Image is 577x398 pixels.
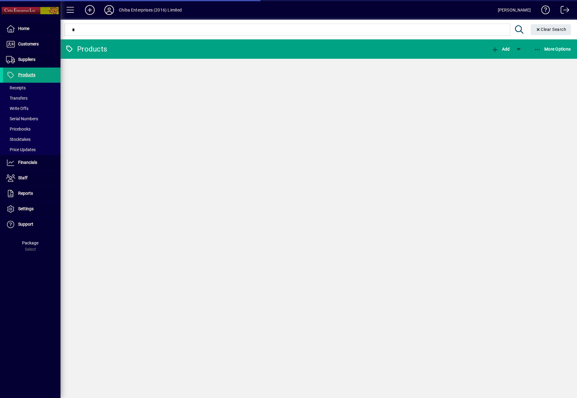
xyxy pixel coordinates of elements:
span: Receipts [6,85,26,90]
button: Add [80,5,99,15]
span: Pricebooks [6,127,31,131]
a: Knowledge Base [537,1,550,21]
a: Serial Numbers [3,114,60,124]
span: Serial Numbers [6,116,38,121]
span: Products [18,72,35,77]
a: Price Updates [3,144,60,155]
a: Write Offs [3,103,60,114]
a: Reports [3,186,60,201]
span: Reports [18,191,33,196]
span: Suppliers [18,57,35,62]
button: Clear [531,24,571,35]
span: Customers [18,41,39,46]
span: Add [491,47,510,51]
span: Write Offs [6,106,28,111]
a: Staff [3,171,60,186]
span: Package [22,240,38,245]
span: Support [18,222,33,227]
a: Pricebooks [3,124,60,134]
span: Home [18,26,29,31]
button: Profile [99,5,119,15]
a: Suppliers [3,52,60,67]
button: Add [490,44,511,55]
a: Logout [556,1,569,21]
span: Stocktakes [6,137,31,142]
div: [PERSON_NAME] [498,5,531,15]
span: Transfers [6,96,28,101]
span: Staff [18,175,28,180]
a: Stocktakes [3,134,60,144]
a: Home [3,21,60,36]
span: Price Updates [6,147,36,152]
a: Customers [3,37,60,52]
a: Financials [3,155,60,170]
span: More Options [534,47,571,51]
a: Transfers [3,93,60,103]
a: Support [3,217,60,232]
span: Clear Search [536,27,566,32]
div: Products [65,44,107,54]
div: Chiba Enterprises (2016) Limited [119,5,182,15]
button: More Options [533,44,572,55]
span: Settings [18,206,34,211]
span: Financials [18,160,37,165]
a: Receipts [3,83,60,93]
a: Settings [3,201,60,217]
